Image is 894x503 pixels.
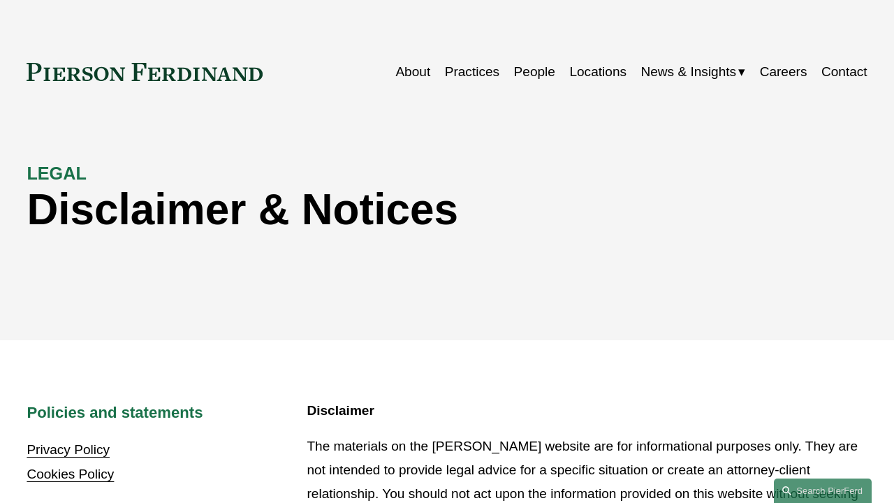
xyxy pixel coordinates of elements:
[27,184,657,234] h1: Disclaimer & Notices
[760,59,807,85] a: Careers
[307,403,374,418] strong: Disclaimer
[395,59,430,85] a: About
[27,163,86,183] strong: LEGAL
[27,442,110,457] a: Privacy Policy
[821,59,867,85] a: Contact
[27,404,203,421] strong: Policies and statements
[445,59,499,85] a: Practices
[640,60,736,84] span: News & Insights
[640,59,745,85] a: folder dropdown
[569,59,626,85] a: Locations
[514,59,555,85] a: People
[774,479,872,503] a: Search this site
[27,467,114,481] a: Cookies Policy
